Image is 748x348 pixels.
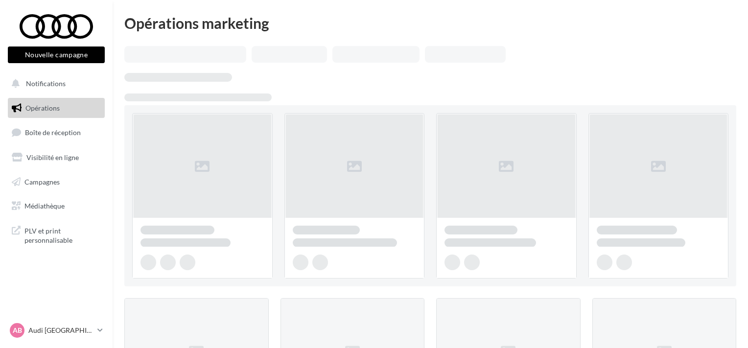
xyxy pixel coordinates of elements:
[8,46,105,63] button: Nouvelle campagne
[6,172,107,192] a: Campagnes
[26,153,79,162] span: Visibilité en ligne
[24,202,65,210] span: Médiathèque
[6,122,107,143] a: Boîte de réception
[24,177,60,186] span: Campagnes
[8,321,105,340] a: AB Audi [GEOGRAPHIC_DATA]
[6,73,103,94] button: Notifications
[6,196,107,216] a: Médiathèque
[26,79,66,88] span: Notifications
[28,325,93,335] p: Audi [GEOGRAPHIC_DATA]
[13,325,22,335] span: AB
[124,16,736,30] div: Opérations marketing
[25,104,60,112] span: Opérations
[6,220,107,249] a: PLV et print personnalisable
[6,98,107,118] a: Opérations
[25,128,81,137] span: Boîte de réception
[6,147,107,168] a: Visibilité en ligne
[24,224,101,245] span: PLV et print personnalisable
